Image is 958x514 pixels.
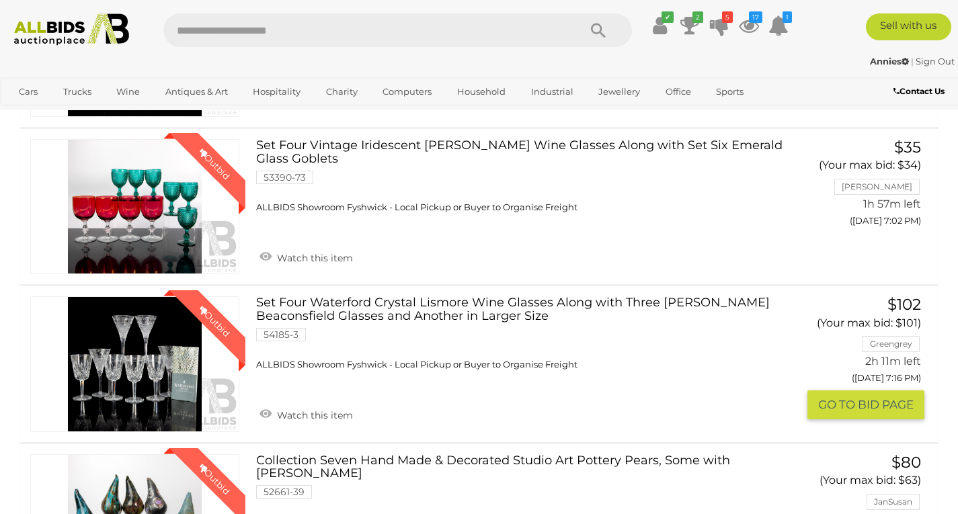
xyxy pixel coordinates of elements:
a: Sign Out [916,56,955,67]
a: 5 [709,13,729,38]
img: Allbids.com.au [7,13,136,46]
a: [GEOGRAPHIC_DATA] [10,103,123,125]
a: Sports [707,81,752,103]
div: Outbid [184,290,245,352]
i: 17 [749,11,762,23]
a: Office [657,81,700,103]
i: 1 [783,11,792,23]
a: Charity [317,81,366,103]
a: 2 [680,13,700,38]
a: Household [448,81,514,103]
b: Contact Us [893,86,945,96]
a: ✔ [650,13,670,38]
i: 2 [692,11,703,23]
span: $35 [894,138,921,157]
a: Contact Us [893,84,948,99]
button: Search [565,13,632,47]
button: GO TO BID PAGE [807,390,924,419]
a: 17 [739,13,759,38]
i: 5 [722,11,733,23]
a: Jewellery [590,81,649,103]
a: Trucks [54,81,100,103]
a: Watch this item [256,404,356,424]
a: 1 [768,13,789,38]
a: Cars [10,81,46,103]
strong: Annies [870,56,909,67]
span: $102 [887,295,921,314]
a: Set Four Vintage Iridescent [PERSON_NAME] Wine Glasses Along with Set Six Emerald Glass Goblets 5... [266,139,774,213]
span: $80 [891,453,921,472]
a: Outbid [30,139,239,274]
a: Set Four Waterford Crystal Lismore Wine Glasses Along with Three [PERSON_NAME] Beaconsfield Glass... [266,296,774,370]
a: $102 (Your max bid: $101) Greengrey 2h 11m left ([DATE] 7:16 PM) GO TO BID PAGE [795,296,925,419]
a: Hospitality [244,81,309,103]
span: | [911,56,914,67]
a: Computers [374,81,440,103]
a: Sell with us [866,13,952,40]
a: Wine [108,81,149,103]
i: ✔ [662,11,674,23]
a: Antiques & Art [157,81,237,103]
a: Outbid [30,296,239,431]
a: Watch this item [256,247,356,267]
div: Outbid [184,448,245,510]
a: Industrial [522,81,582,103]
span: Watch this item [274,409,353,421]
a: Annies [870,56,911,67]
span: Watch this item [274,252,353,264]
a: $35 (Your max bid: $34) [PERSON_NAME] 1h 57m left ([DATE] 7:02 PM) [795,139,925,233]
div: Outbid [184,133,245,195]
